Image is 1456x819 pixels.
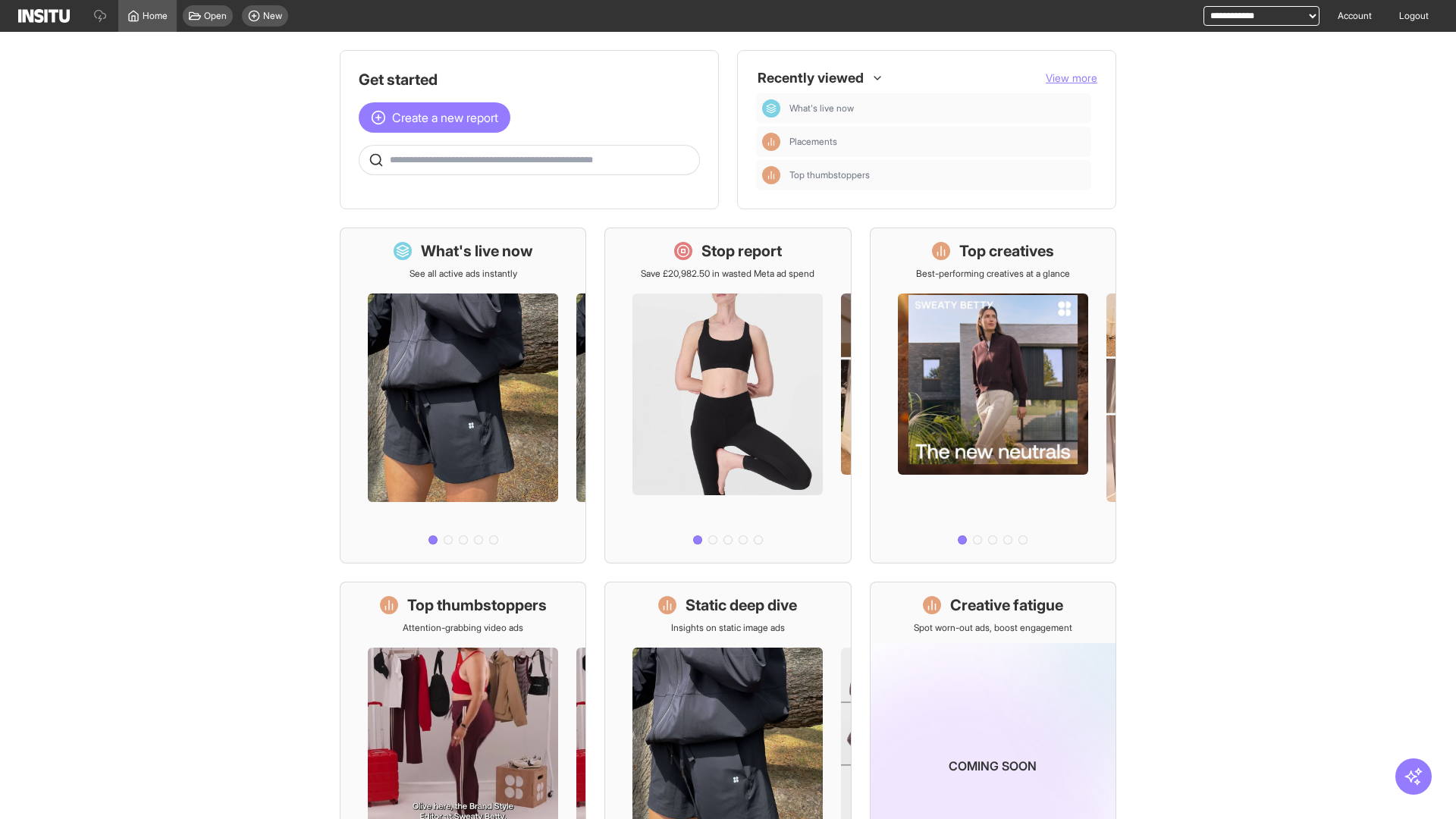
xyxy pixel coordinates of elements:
[641,268,814,280] p: Save £20,982.50 in wasted Meta ad spend
[789,169,870,181] span: Top thumbstoppers
[789,102,1085,115] span: What's live now
[789,169,1085,181] span: Top thumbstoppers
[340,227,586,563] a: What's live nowSee all active ads instantly
[762,133,780,151] div: Insights
[143,10,168,22] span: Home
[204,10,227,22] span: Open
[1046,71,1097,84] span: View more
[359,69,700,90] h1: Get started
[403,622,523,634] p: Attention-grabbing video ads
[671,622,785,634] p: Insights on static image ads
[870,227,1116,563] a: Top creativesBest-performing creatives at a glance
[959,240,1054,262] h1: Top creatives
[18,9,70,23] img: Logo
[789,136,1085,148] span: Placements
[409,268,517,280] p: See all active ads instantly
[421,240,533,262] h1: What's live now
[392,108,498,127] span: Create a new report
[407,595,547,616] h1: Top thumbstoppers
[263,10,282,22] span: New
[686,595,797,616] h1: Static deep dive
[1046,71,1097,86] button: View more
[789,136,837,148] span: Placements
[762,166,780,184] div: Insights
[701,240,782,262] h1: Stop report
[789,102,854,115] span: What's live now
[916,268,1070,280] p: Best-performing creatives at a glance
[762,99,780,118] div: Dashboard
[359,102,510,133] button: Create a new report
[604,227,851,563] a: Stop reportSave £20,982.50 in wasted Meta ad spend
